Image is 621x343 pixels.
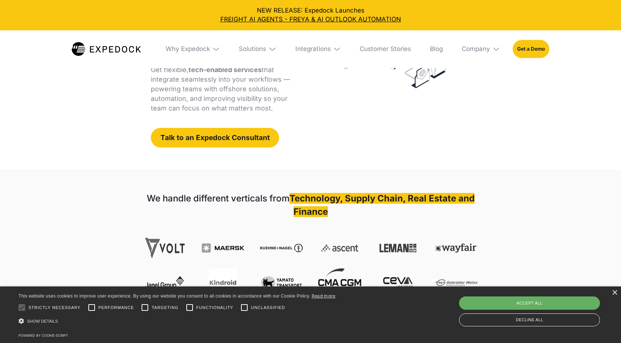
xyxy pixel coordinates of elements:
[289,193,475,217] strong: Technology, Supply Chain, Real Estate and Finance
[424,30,449,68] a: Blog
[18,316,336,327] div: Show details
[455,30,506,68] div: Company
[151,65,303,113] p: Get flexible, that integrate seamlessly into your workflows — powering teams with offshore soluti...
[6,6,615,24] div: NEW RELEASE: Expedock Launches
[239,45,266,53] div: Solutions
[462,45,490,53] div: Company
[584,308,621,343] iframe: Chat Widget
[28,305,81,311] span: Strictly necessary
[166,45,210,53] div: Why Expedock
[151,128,279,147] a: Talk to an Expedock Consultant
[18,293,310,299] span: This website uses cookies to improve user experience. By using our website you consent to all coo...
[147,193,289,204] strong: We handle different verticals from
[27,319,58,323] span: Show details
[6,15,615,24] a: FREIGHT AI AGENTS - FREYA & AI OUTLOOK AUTOMATION
[18,333,68,337] a: Powered by cookie-script
[152,305,178,311] span: Targeting
[353,30,417,68] a: Customer Stories
[612,290,617,296] div: Close
[251,305,285,311] span: Unclassified
[189,66,262,74] strong: tech-enabled services
[98,305,134,311] span: Performance
[233,30,282,68] div: Solutions
[459,296,600,310] div: Accept all
[295,45,331,53] div: Integrations
[513,40,549,58] a: Get a Demo
[196,305,233,311] span: Functionality
[289,30,347,68] div: Integrations
[459,313,600,326] div: Decline all
[312,293,336,299] a: Read more
[159,30,226,68] div: Why Expedock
